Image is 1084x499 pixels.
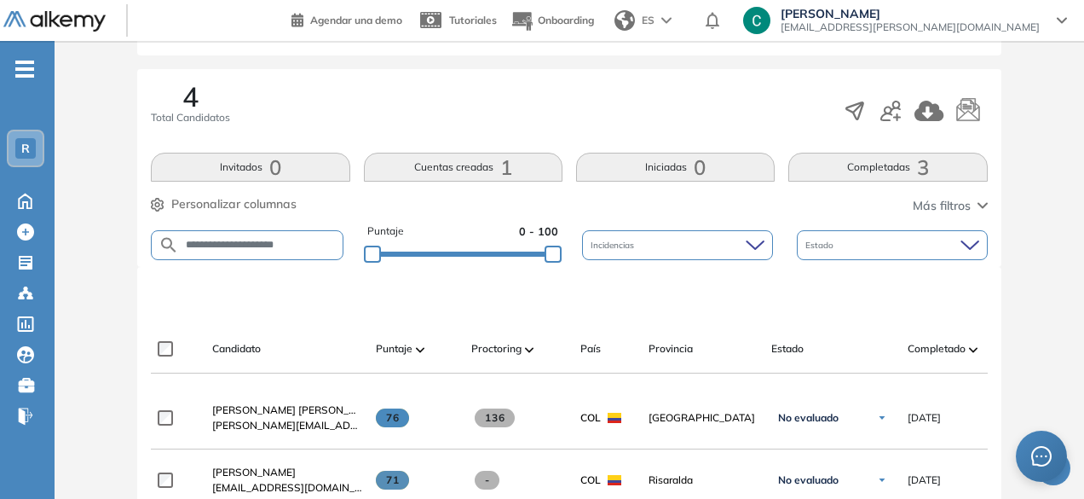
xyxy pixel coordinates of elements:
span: COL [580,410,601,426]
img: Logo [3,11,106,32]
div: Incidencias [582,230,773,260]
span: 136 [475,409,515,427]
span: Total Candidatos [151,110,230,125]
img: arrow [661,17,672,24]
img: [missing "en.ARROW_ALT" translation] [416,347,424,352]
span: R [21,142,30,155]
span: [EMAIL_ADDRESS][DOMAIN_NAME] [212,480,362,496]
span: Risaralda [649,473,758,488]
span: [PERSON_NAME] [212,466,296,479]
button: Iniciadas0 [576,153,775,182]
span: No evaluado [778,411,839,425]
button: Completadas3 [788,153,987,182]
span: [DATE] [908,473,941,488]
span: [DATE] [908,410,941,426]
span: Tutoriales [449,14,497,26]
span: Puntaje [376,341,412,357]
span: ES [642,13,654,28]
a: Agendar una demo [291,9,402,29]
span: Provincia [649,341,693,357]
span: Más filtros [913,197,971,215]
span: Onboarding [538,14,594,26]
span: [PERSON_NAME][EMAIL_ADDRESS][PERSON_NAME][DOMAIN_NAME] [212,418,362,433]
img: Ícono de flecha [877,475,887,485]
span: [PERSON_NAME] [781,7,1040,20]
span: Incidencias [591,239,637,252]
a: [PERSON_NAME] [PERSON_NAME] [212,403,362,418]
button: Invitados0 [151,153,349,182]
img: SEARCH_ALT [159,235,179,256]
span: 71 [376,471,409,490]
span: Completado [908,341,966,357]
span: message [1031,446,1052,467]
span: Personalizar columnas [171,195,297,213]
button: Más filtros [913,197,988,215]
span: Puntaje [367,223,404,240]
span: Candidato [212,341,261,357]
span: Estado [771,341,804,357]
span: País [580,341,601,357]
img: Ícono de flecha [877,413,887,423]
span: - [475,471,499,490]
button: Cuentas creadas1 [364,153,562,182]
span: Proctoring [471,341,522,357]
img: world [614,10,635,31]
img: [missing "en.ARROW_ALT" translation] [969,347,977,352]
div: Estado [797,230,988,260]
img: COL [608,475,621,485]
span: 76 [376,409,409,427]
a: [PERSON_NAME] [212,465,362,480]
button: Personalizar columnas [151,195,297,213]
span: [PERSON_NAME] [PERSON_NAME] [212,403,382,416]
span: [EMAIL_ADDRESS][PERSON_NAME][DOMAIN_NAME] [781,20,1040,34]
button: Onboarding [510,3,594,39]
span: 4 [182,83,199,110]
span: [GEOGRAPHIC_DATA] [649,410,758,426]
span: COL [580,473,601,488]
img: COL [608,413,621,423]
i: - [15,67,34,71]
span: Estado [805,239,837,252]
span: No evaluado [778,473,839,487]
span: 0 - 100 [519,223,558,240]
span: Agendar una demo [310,14,402,26]
img: [missing "en.ARROW_ALT" translation] [525,347,533,352]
